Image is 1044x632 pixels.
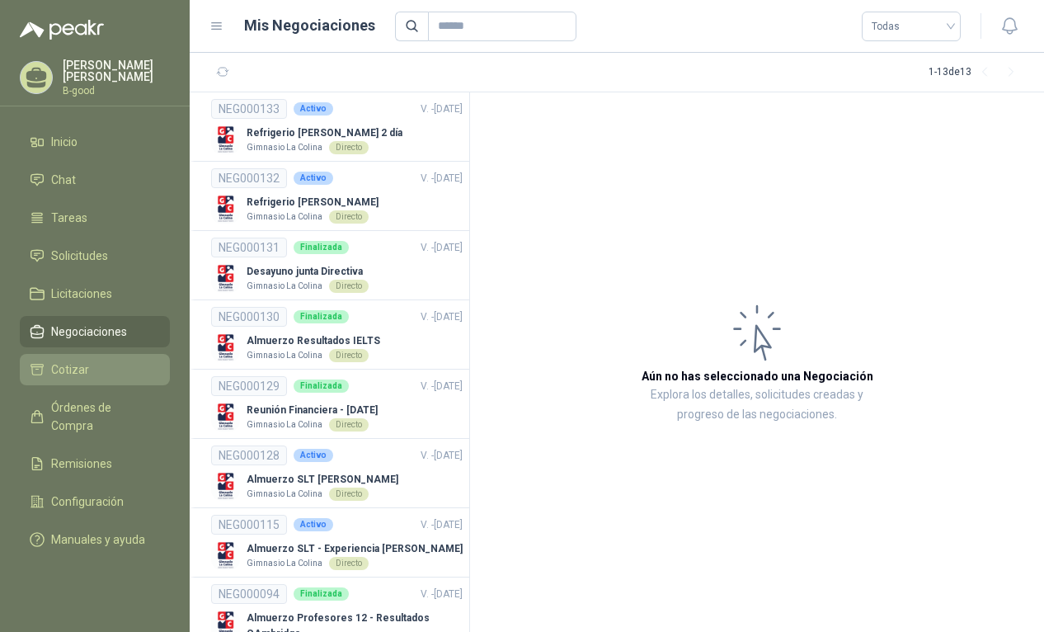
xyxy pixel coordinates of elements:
a: Manuales y ayuda [20,524,170,555]
div: NEG000129 [211,376,287,396]
img: Company Logo [211,125,240,154]
div: NEG000132 [211,168,287,188]
a: NEG000130FinalizadaV. -[DATE] Company LogoAlmuerzo Resultados IELTSGimnasio La ColinaDirecto [211,307,463,362]
div: Directo [329,280,369,293]
p: Gimnasio La Colina [247,488,322,501]
p: Reunión Financiera - [DATE] [247,403,378,418]
div: Directo [329,210,369,224]
p: Refrigerio [PERSON_NAME] [247,195,379,210]
p: Gimnasio La Colina [247,557,322,570]
div: Finalizada [294,241,349,254]
a: NEG000132ActivoV. -[DATE] Company LogoRefrigerio [PERSON_NAME]Gimnasio La ColinaDirecto [211,168,463,224]
img: Company Logo [211,472,240,501]
div: 1 - 13 de 13 [929,59,1024,86]
span: V. - [DATE] [421,380,463,392]
a: Tareas [20,202,170,233]
div: Finalizada [294,310,349,323]
div: Activo [294,102,333,116]
a: Cotizar [20,354,170,385]
p: Refrigerio [PERSON_NAME] 2 día [247,125,402,141]
div: NEG000133 [211,99,287,119]
p: Gimnasio La Colina [247,349,322,362]
span: V. - [DATE] [421,242,463,253]
span: V. - [DATE] [421,172,463,184]
div: Activo [294,518,333,531]
div: Activo [294,449,333,462]
p: Gimnasio La Colina [247,418,322,432]
a: Inicio [20,126,170,158]
p: Almuerzo Resultados IELTS [247,333,380,349]
span: Todas [872,14,951,39]
h1: Mis Negociaciones [244,14,375,37]
div: Directo [329,488,369,501]
a: Solicitudes [20,240,170,271]
p: [PERSON_NAME] [PERSON_NAME] [63,59,170,83]
span: V. - [DATE] [421,450,463,461]
p: Almuerzo SLT [PERSON_NAME] [247,472,398,488]
p: Gimnasio La Colina [247,280,322,293]
div: NEG000131 [211,238,287,257]
div: NEG000128 [211,446,287,465]
div: Directo [329,141,369,154]
a: NEG000133ActivoV. -[DATE] Company LogoRefrigerio [PERSON_NAME] 2 díaGimnasio La ColinaDirecto [211,99,463,154]
div: Directo [329,349,369,362]
p: Almuerzo SLT - Experiencia [PERSON_NAME] [247,541,463,557]
p: B-good [63,86,170,96]
div: Activo [294,172,333,185]
a: NEG000131FinalizadaV. -[DATE] Company LogoDesayuno junta DirectivaGimnasio La ColinaDirecto [211,238,463,293]
span: Manuales y ayuda [51,531,145,549]
h3: Aún no has seleccionado una Negociación [642,367,873,385]
span: Licitaciones [51,285,112,303]
p: Gimnasio La Colina [247,210,322,224]
span: V. - [DATE] [421,311,463,323]
span: V. - [DATE] [421,519,463,531]
div: Finalizada [294,380,349,393]
p: Desayuno junta Directiva [247,264,369,280]
span: V. - [DATE] [421,588,463,600]
a: NEG000129FinalizadaV. -[DATE] Company LogoReunión Financiera - [DATE]Gimnasio La ColinaDirecto [211,376,463,432]
span: Chat [51,171,76,189]
span: Inicio [51,133,78,151]
img: Company Logo [211,403,240,432]
a: Licitaciones [20,278,170,309]
span: V. - [DATE] [421,103,463,115]
a: Chat [20,164,170,196]
span: Cotizar [51,361,89,379]
span: Configuración [51,493,124,511]
a: Remisiones [20,448,170,479]
a: NEG000128ActivoV. -[DATE] Company LogoAlmuerzo SLT [PERSON_NAME]Gimnasio La ColinaDirecto [211,446,463,501]
a: Órdenes de Compra [20,392,170,441]
p: Explora los detalles, solicitudes creadas y progreso de las negociaciones. [635,385,879,425]
span: Solicitudes [51,247,108,265]
a: Negociaciones [20,316,170,347]
img: Company Logo [211,333,240,362]
p: Gimnasio La Colina [247,141,322,154]
img: Company Logo [211,264,240,293]
div: Directo [329,557,369,570]
img: Logo peakr [20,20,104,40]
span: Órdenes de Compra [51,399,154,435]
span: Tareas [51,209,87,227]
div: Directo [329,418,369,432]
img: Company Logo [211,541,240,570]
img: Company Logo [211,195,240,224]
div: NEG000094 [211,584,287,604]
a: Configuración [20,486,170,517]
span: Remisiones [51,455,112,473]
div: NEG000115 [211,515,287,535]
a: NEG000115ActivoV. -[DATE] Company LogoAlmuerzo SLT - Experiencia [PERSON_NAME]Gimnasio La ColinaD... [211,515,463,570]
div: NEG000130 [211,307,287,327]
div: Finalizada [294,587,349,601]
span: Negociaciones [51,323,127,341]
